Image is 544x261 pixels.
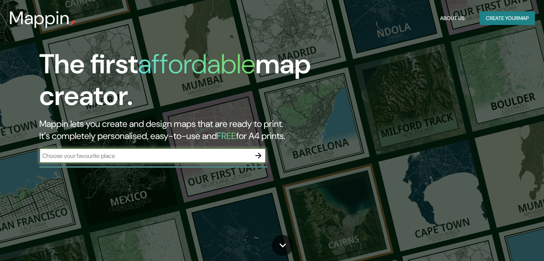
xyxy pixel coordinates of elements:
[138,46,255,82] h1: affordable
[39,151,251,160] input: Choose your favourite place
[217,130,236,142] h5: FREE
[480,11,535,25] button: Create yourmap
[39,118,311,142] h2: Mappin lets you create and design maps that are ready to print. It's completely personalised, eas...
[70,20,76,26] img: mappin-pin
[437,11,468,25] button: About Us
[9,8,70,29] h3: Mappin
[39,48,311,118] h1: The first map creator.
